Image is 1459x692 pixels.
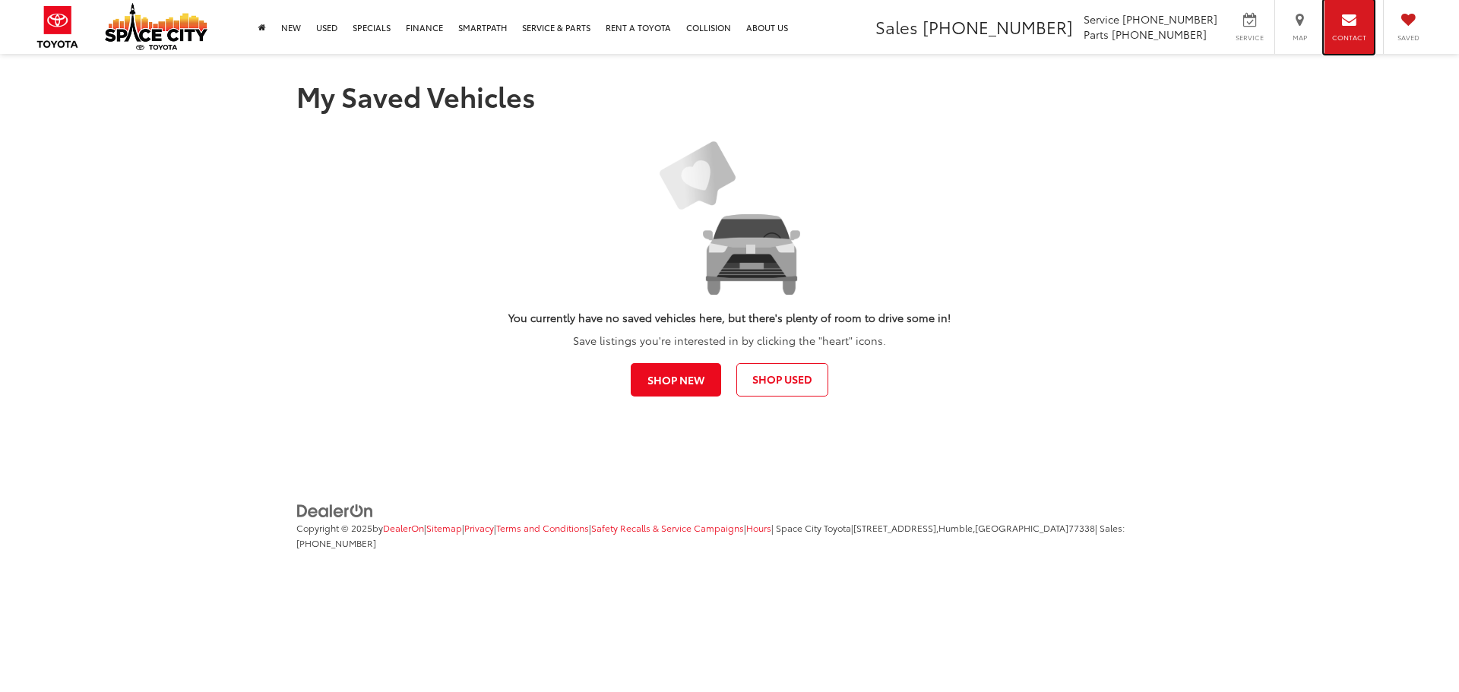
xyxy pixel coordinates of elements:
span: Map [1283,33,1316,43]
a: Terms and Conditions [496,521,589,534]
span: [PHONE_NUMBER] [1112,27,1207,42]
img: DealerOn [296,503,374,520]
p: You currently have no saved vehicles here, but there's plenty of room to drive some in! [296,310,1163,325]
span: [PHONE_NUMBER] [923,14,1073,39]
a: Sitemap [426,521,462,534]
span: | [744,521,771,534]
span: [PHONE_NUMBER] [1122,11,1217,27]
span: Saved [1391,33,1425,43]
span: 77338 [1068,521,1095,534]
a: Shop Used [736,363,828,397]
span: | [424,521,462,534]
span: Service [1233,33,1267,43]
a: Privacy [464,521,494,534]
span: | [851,521,1095,534]
span: | [494,521,589,534]
span: Contact [1332,33,1366,43]
span: | [462,521,494,534]
a: DealerOn [296,502,374,517]
a: DealerOn Home Page [383,521,424,534]
span: Service [1084,11,1119,27]
span: Parts [1084,27,1109,42]
h1: My Saved Vehicles [296,69,1163,122]
span: Sales [875,14,918,39]
span: by [372,521,424,534]
p: Save listings you're interested in by clicking the "heart" icons. [296,333,1163,348]
span: [STREET_ADDRESS], [853,521,938,534]
span: [PHONE_NUMBER] [296,536,376,549]
span: | [589,521,744,534]
span: Humble, [938,521,975,534]
img: Space City Toyota [105,3,207,50]
span: Copyright © 2025 [296,521,372,534]
span: [GEOGRAPHIC_DATA] [975,521,1068,534]
a: Hours [746,521,771,534]
a: Safety Recalls & Service Campaigns, Opens in a new tab [591,521,744,534]
span: | Space City Toyota [771,521,851,534]
a: Shop New [631,363,721,397]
